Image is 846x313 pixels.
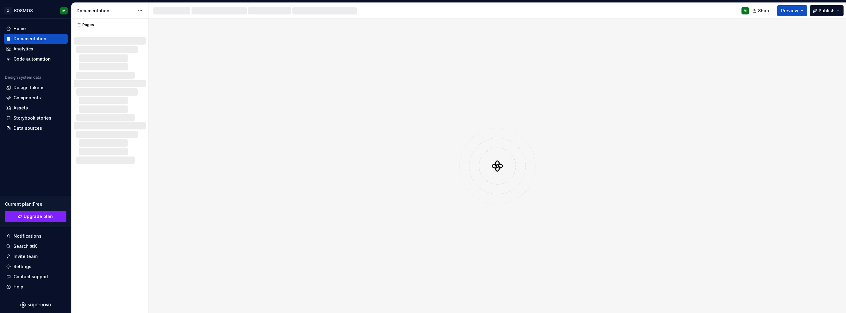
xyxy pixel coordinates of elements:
[4,93,68,103] a: Components
[781,8,798,14] span: Preview
[14,46,33,52] div: Analytics
[758,8,771,14] span: Share
[14,274,48,280] div: Contact support
[62,8,65,13] div: M
[77,8,135,14] div: Documentation
[4,282,68,292] button: Help
[777,5,807,16] button: Preview
[744,8,747,13] div: M
[24,213,53,220] span: Upgrade plan
[4,54,68,64] a: Code automation
[4,272,68,282] button: Contact support
[20,302,51,308] svg: Supernova Logo
[810,5,844,16] button: Publish
[749,5,775,16] button: Share
[819,8,835,14] span: Publish
[4,113,68,123] a: Storybook stories
[4,34,68,44] a: Documentation
[14,115,51,121] div: Storybook stories
[74,22,94,27] div: Pages
[4,103,68,113] a: Assets
[14,85,45,91] div: Design tokens
[5,75,41,80] div: Design system data
[14,284,23,290] div: Help
[14,233,42,239] div: Notifications
[4,241,68,251] button: Search ⌘K
[4,44,68,54] a: Analytics
[14,243,37,249] div: Search ⌘K
[4,24,68,34] a: Home
[14,253,38,260] div: Invite team
[14,26,26,32] div: Home
[4,262,68,271] a: Settings
[14,105,28,111] div: Assets
[14,56,51,62] div: Code automation
[5,201,66,207] div: Current plan : Free
[4,7,12,14] div: X
[14,95,41,101] div: Components
[14,263,31,270] div: Settings
[14,8,33,14] div: KOSMOS
[5,211,66,222] a: Upgrade plan
[14,125,42,131] div: Data sources
[4,123,68,133] a: Data sources
[4,252,68,261] a: Invite team
[1,4,70,17] button: XKOSMOSM
[4,231,68,241] button: Notifications
[4,83,68,93] a: Design tokens
[14,36,46,42] div: Documentation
